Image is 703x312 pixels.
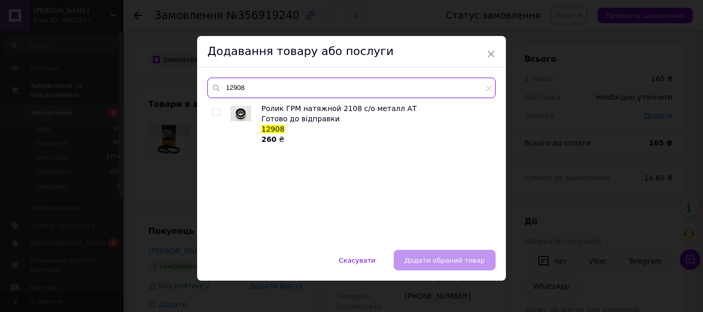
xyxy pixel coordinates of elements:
b: 260 [261,135,276,143]
span: Скасувати [339,256,375,264]
div: ₴ [261,134,490,144]
span: 12908 [261,125,285,133]
div: Додавання товару або послуги [197,36,506,67]
input: Пошук за товарами та послугами [207,78,496,98]
span: Ролик ГРМ натяжной 2108 с/о металл АТ [261,104,417,113]
img: Ролик ГРМ натяжной 2108 с/о металл АТ [231,106,251,121]
div: Готово до відправки [261,114,490,124]
button: Скасувати [328,250,386,270]
span: × [486,45,496,63]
